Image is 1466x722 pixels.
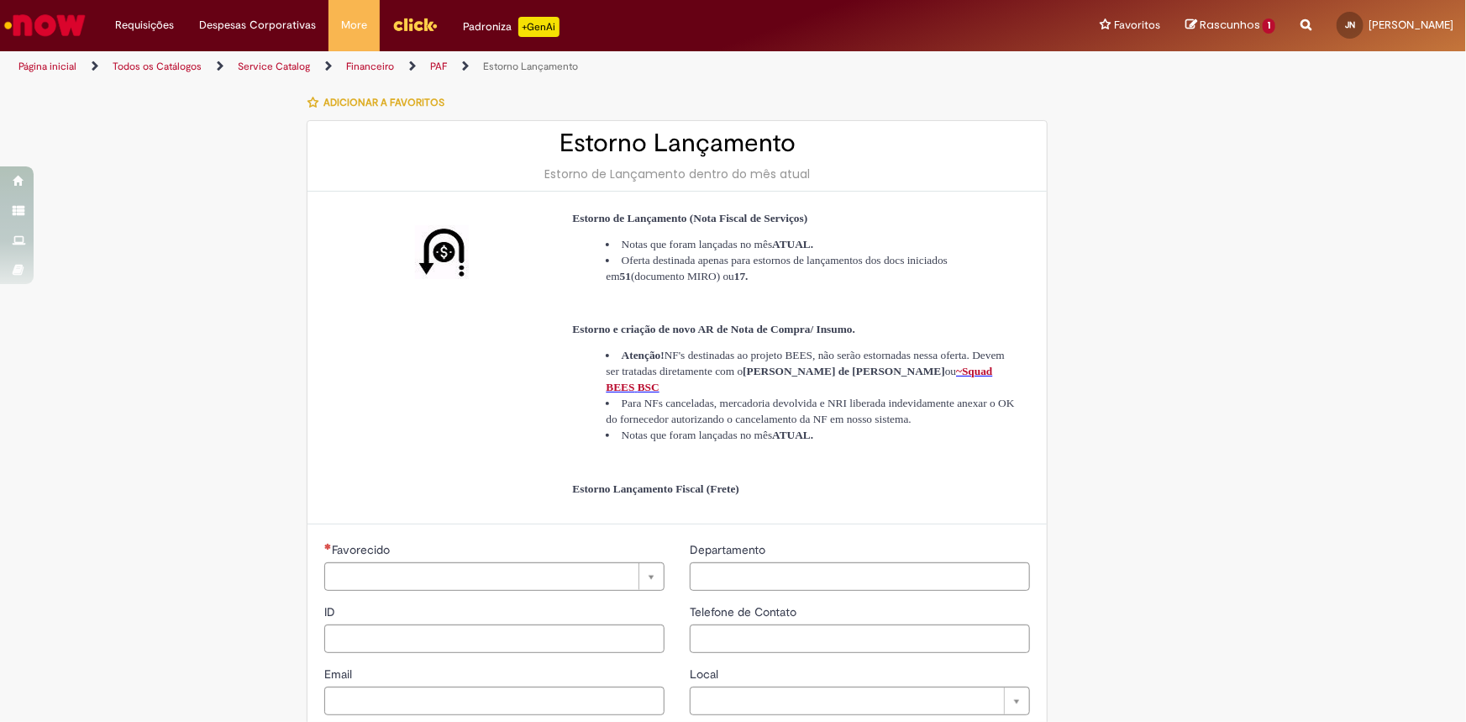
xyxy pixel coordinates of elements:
[690,625,1030,653] input: Telefone de Contato
[638,381,659,393] span: BSC
[430,60,447,73] a: PAF
[518,17,560,37] p: +GenAi
[690,562,1030,591] input: Departamento
[324,166,1030,182] div: Estorno de Lançamento dentro do mês atual
[606,236,1017,252] li: Notas que foram lançadas no mês
[743,365,945,377] strong: [PERSON_NAME] de [PERSON_NAME]
[690,604,800,619] span: Telefone de Contato
[606,395,1017,427] li: Para NFs canceladas, mercadoria devolvida e NRI liberada indevidamente anexar o OK do fornecedor ...
[1345,19,1355,30] span: JN
[463,17,560,37] div: Padroniza
[324,625,665,653] input: ID
[324,667,355,682] span: Email
[1185,18,1275,34] a: Rascunhos
[415,225,469,279] img: Estorno Lançamento
[332,542,393,557] span: Necessários - Favorecido
[13,51,964,82] ul: Trilhas de página
[2,8,88,42] img: ServiceNow
[324,687,665,715] input: Email
[324,129,1030,157] h2: Estorno Lançamento
[572,212,807,224] span: Estorno de Lançamento (Nota Fiscal de Serviços)
[620,270,631,282] strong: 51
[18,60,76,73] a: Página inicial
[324,543,332,550] span: Necessários
[606,349,1005,377] span: NF's destinadas ao projeto BEES, não serão estornadas nessa oferta. Devem ser tratadas diretament...
[622,349,665,361] strong: Atenção!
[572,323,855,335] span: Estorno e criação de novo AR de Nota de Compra/ Insumo.
[606,365,992,393] span: ~Squad BEES
[572,482,739,495] span: Estorno Lançamento Fiscal (Frete)
[346,60,394,73] a: Financeiro
[392,12,438,37] img: click_logo_yellow_360x200.png
[690,667,722,682] span: Local
[734,270,749,282] strong: 17.
[199,17,316,34] span: Despesas Corporativas
[606,427,1017,443] li: Notas que foram lançadas no mês
[606,365,992,393] a: ~Squad BEESBSC
[606,252,1017,284] li: Oferta destinada apenas para estornos de lançamentos dos docs iniciados em (documento MIRO) ou
[115,17,174,34] span: Requisições
[113,60,202,73] a: Todos os Catálogos
[1369,18,1453,32] span: [PERSON_NAME]
[1263,18,1275,34] span: 1
[323,96,444,109] span: Adicionar a Favoritos
[690,542,769,557] span: Departamento
[324,604,339,619] span: ID
[1114,17,1160,34] span: Favoritos
[1200,17,1260,33] span: Rascunhos
[483,60,578,73] a: Estorno Lançamento
[772,238,813,250] strong: ATUAL.
[324,562,665,591] a: Limpar campo Favorecido
[341,17,367,34] span: More
[772,429,813,441] strong: ATUAL.
[238,60,310,73] a: Service Catalog
[690,687,1030,715] a: Limpar campo Local
[307,85,454,120] button: Adicionar a Favoritos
